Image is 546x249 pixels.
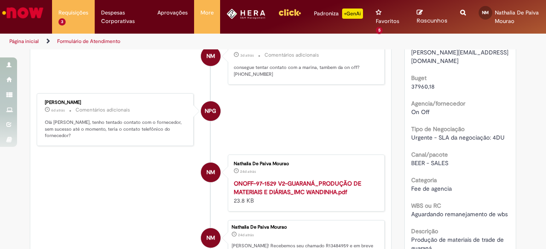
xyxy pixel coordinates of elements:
[234,180,361,196] a: ONOFF-97-1529 V2-GUARANÁ_PRODUÇÃO DE MATERIAIS E DIÁRIAS_IMC WANDINHA.pdf
[6,34,357,49] ul: Trilhas de página
[206,46,215,66] span: NM
[238,232,254,238] span: 24d atrás
[411,49,508,65] span: [PERSON_NAME][EMAIL_ADDRESS][DOMAIN_NAME]
[57,38,120,45] a: Formulário de Atendimento
[417,9,447,25] a: Rascunhos
[482,10,489,15] span: NM
[495,9,539,25] span: Nathalia De Paiva Mourao
[411,176,437,184] b: Categoria
[232,225,380,230] div: Nathalia De Paiva Mourao
[51,108,65,113] span: 6d atrás
[234,179,376,205] div: 23.8 KB
[238,232,254,238] time: 05/09/2025 13:57:08
[342,9,363,19] p: +GenAi
[1,4,45,21] img: ServiceNow
[376,17,399,26] span: Favoritos
[411,100,465,107] b: Agencia/fornecedor
[264,52,319,59] small: Comentários adicionais
[206,162,215,183] span: NM
[411,134,505,141] span: Urgente - SLA da negociação: 4DU
[157,9,188,17] span: Aprovações
[200,9,214,17] span: More
[314,9,363,19] div: Padroniza
[51,108,65,113] time: 24/09/2025 12:04:15
[201,101,221,121] div: Natane Pereira Gomes
[417,17,447,25] span: Rascunhos
[411,74,427,82] b: Buget
[376,27,383,34] span: 5
[411,108,430,116] span: On Off
[76,106,130,114] small: Comentários adicionais
[9,38,39,45] a: Página inicial
[411,159,448,167] span: BEER - SALES
[201,163,221,182] div: Nathalia De Paiva Mourao
[58,18,66,26] span: 3
[411,202,441,209] b: WBS ou RC
[205,101,216,121] span: NPG
[201,46,221,66] div: Nathalia De Paiva Mourao
[58,9,88,17] span: Requisições
[240,53,254,58] time: 26/09/2025 18:05:29
[201,228,221,248] div: Nathalia De Paiva Mourao
[45,119,187,139] p: Olá [PERSON_NAME], tenho tentado contato com o fornecedor, sem sucesso até o momento, teria o con...
[411,210,508,218] span: Aguardando remanejamento de wbs
[240,169,256,174] time: 05/09/2025 13:56:59
[206,228,215,248] span: NM
[45,100,187,105] div: [PERSON_NAME]
[240,169,256,174] span: 24d atrás
[227,9,265,19] img: HeraLogo.png
[234,64,376,77] p: consegue tentar contato com a marina, tambem da on off? [PHONE_NUMBER]
[240,53,254,58] span: 3d atrás
[411,125,465,133] b: Tipo de Negociação
[411,151,448,158] b: Canal/pacote
[411,227,438,235] b: Descrição
[411,185,452,192] span: Fee de agencia
[101,9,145,26] span: Despesas Corporativas
[234,161,376,166] div: Nathalia De Paiva Mourao
[278,6,301,19] img: click_logo_yellow_360x200.png
[411,83,435,90] span: 37960,18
